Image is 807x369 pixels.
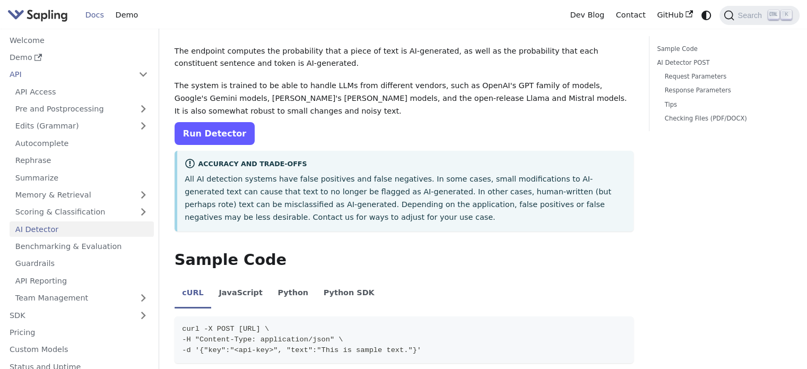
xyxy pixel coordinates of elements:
li: JavaScript [211,279,270,309]
a: Dev Blog [564,7,610,23]
button: Expand sidebar category 'SDK' [133,307,154,323]
a: API Access [10,84,154,99]
li: Python [270,279,316,309]
a: Benchmarking & Evaluation [10,239,154,254]
a: Docs [80,7,110,23]
a: Team Management [10,290,154,306]
h2: Sample Code [175,251,634,270]
p: The endpoint computes the probability that a piece of text is AI-generated, as well as the probab... [175,45,634,71]
a: Autocomplete [10,135,154,151]
a: Demo [110,7,144,23]
a: Guardrails [10,256,154,271]
div: Accuracy and Trade-offs [185,158,626,171]
kbd: K [781,10,792,20]
a: Run Detector [175,122,255,145]
a: Pre and Postprocessing [10,101,154,117]
button: Collapse sidebar category 'API' [133,67,154,82]
a: AI Detector POST [657,58,788,68]
button: Switch between dark and light mode (currently system mode) [699,7,714,23]
span: curl -X POST [URL] \ [182,325,269,333]
a: SDK [4,307,133,323]
p: All AI detection systems have false positives and false negatives. In some cases, small modificat... [185,173,626,224]
a: API Reporting [10,273,154,288]
span: -H "Content-Type: application/json" \ [182,336,343,344]
span: -d '{"key":"<api-key>", "text":"This is sample text."}' [182,346,421,354]
a: Welcome [4,32,154,48]
img: Sapling.ai [7,7,68,23]
a: Custom Models [4,342,154,357]
a: Checking Files (PDF/DOCX) [665,114,784,124]
a: Summarize [10,170,154,185]
button: Search (Ctrl+K) [719,6,799,25]
a: Edits (Grammar) [10,118,154,134]
a: Scoring & Classification [10,204,154,220]
a: AI Detector [10,221,154,237]
span: Search [734,11,768,20]
a: Pricing [4,325,154,340]
a: Memory & Retrieval [10,187,154,203]
p: The system is trained to be able to handle LLMs from different vendors, such as OpenAI's GPT fami... [175,80,634,117]
a: Contact [610,7,652,23]
a: GitHub [651,7,698,23]
a: Response Parameters [665,85,784,96]
a: Sample Code [657,44,788,54]
iframe: Intercom live chat [771,333,796,358]
a: API [4,67,133,82]
li: cURL [175,279,211,309]
a: Tips [665,100,784,110]
a: Rephrase [10,153,154,168]
li: Python SDK [316,279,382,309]
a: Request Parameters [665,72,784,82]
a: Sapling.ai [7,7,72,23]
a: Demo [4,50,154,65]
